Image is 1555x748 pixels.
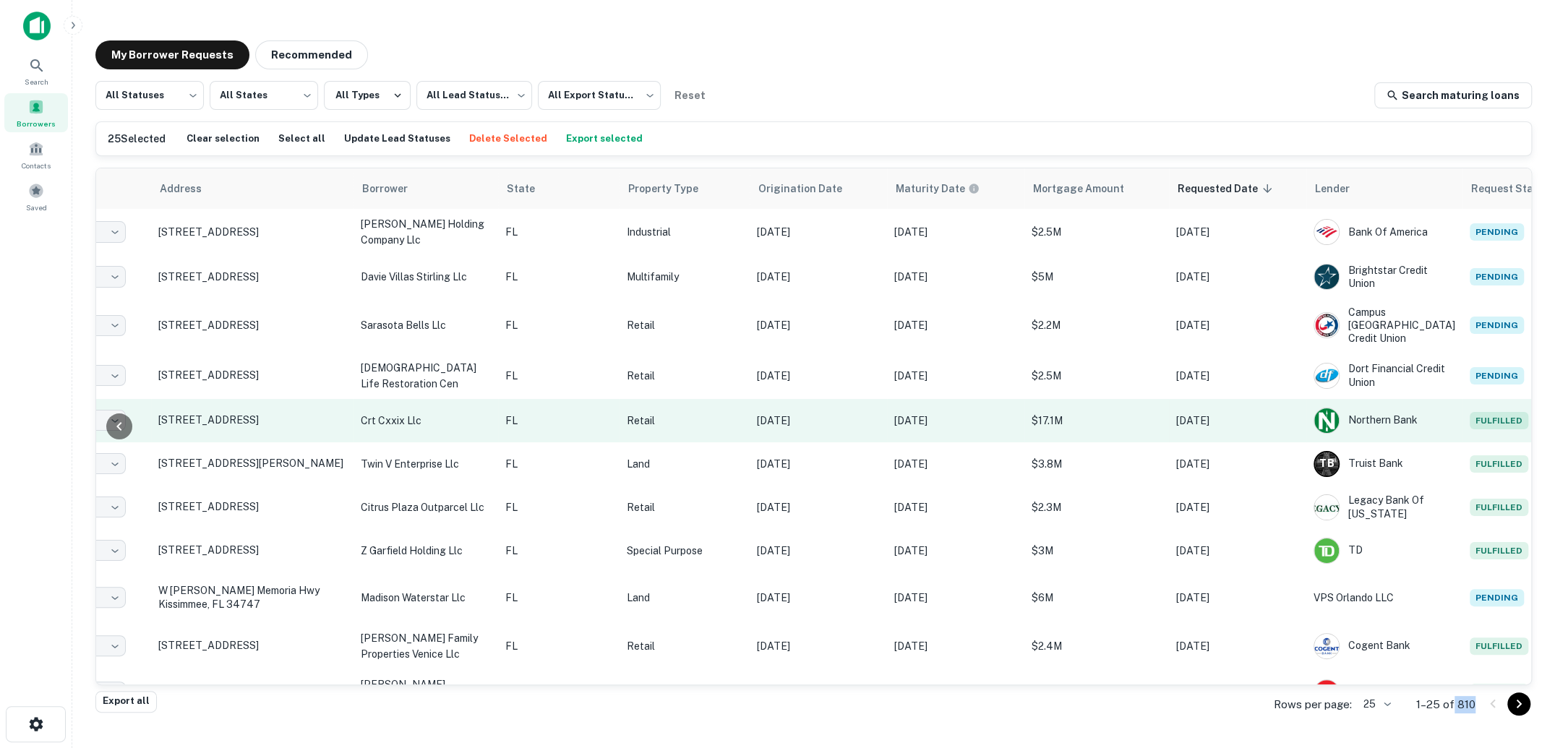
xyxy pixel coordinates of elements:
[627,317,742,333] p: Retail
[1470,412,1528,429] span: Fulfilled
[1024,168,1169,209] th: Mortgage Amount
[896,181,980,197] div: Maturity dates displayed may be estimated. Please contact the lender for the most accurate maturi...
[158,639,346,652] p: [STREET_ADDRESS]
[160,180,220,197] span: Address
[1032,368,1162,384] p: $2.5M
[1314,633,1455,659] div: Cogent Bank
[896,181,998,197] span: Maturity dates displayed may be estimated. Please contact the lender for the most accurate maturi...
[158,413,346,426] p: [STREET_ADDRESS]
[361,543,491,559] p: z garfield holding llc
[466,128,551,150] button: Delete Selected
[1319,456,1334,471] p: T B
[151,168,354,209] th: Address
[1314,313,1339,338] img: picture
[1169,168,1306,209] th: Requested Date
[1416,696,1475,713] p: 1–25 of 810
[505,224,612,240] p: FL
[1178,180,1277,197] span: Requested Date
[1314,306,1455,345] div: Campus [GEOGRAPHIC_DATA] Credit Union
[1033,180,1143,197] span: Mortgage Amount
[1032,543,1162,559] p: $3M
[498,168,620,209] th: State
[361,676,491,708] p: [PERSON_NAME] [PERSON_NAME]
[627,269,742,285] p: Multifamily
[4,177,68,216] div: Saved
[1314,634,1339,658] img: picture
[1176,456,1299,472] p: [DATE]
[887,168,1024,209] th: Maturity dates displayed may be estimated. Please contact the lender for the most accurate maturi...
[17,118,56,129] span: Borrowers
[4,93,68,132] a: Borrowers
[361,456,491,472] p: twin v enterprise llc
[1483,632,1555,702] div: Chat Widget
[1314,538,1455,564] div: TD
[1314,538,1339,563] img: picture
[538,77,661,114] div: All Export Statuses
[894,543,1017,559] p: [DATE]
[361,499,491,515] p: citrus plaza outparcel llc
[95,77,204,114] div: All Statuses
[1314,590,1455,606] p: VPS Orlando LLC
[340,128,454,150] button: Update Lead Statuses
[757,413,880,429] p: [DATE]
[26,202,47,213] span: Saved
[362,180,427,197] span: Borrower
[1176,543,1299,559] p: [DATE]
[1176,269,1299,285] p: [DATE]
[361,590,491,606] p: madison waterstar llc
[1470,268,1524,285] span: Pending
[894,499,1017,515] p: [DATE]
[757,224,880,240] p: [DATE]
[1507,692,1530,715] button: Go to next page
[757,590,880,606] p: [DATE]
[1314,451,1455,477] div: Truist Bank
[108,131,166,147] h6: 25 Selected
[627,368,742,384] p: Retail
[361,269,491,285] p: davie villas stirling llc
[757,543,880,559] p: [DATE]
[158,369,346,382] p: [STREET_ADDRESS]
[627,638,742,654] p: Retail
[627,456,742,472] p: Land
[158,457,346,470] p: [STREET_ADDRESS][PERSON_NAME]
[894,368,1017,384] p: [DATE]
[361,317,491,333] p: sarasota bells llc
[1314,408,1339,433] img: picture
[505,590,612,606] p: FL
[95,40,249,69] button: My Borrower Requests
[354,168,498,209] th: Borrower
[750,168,887,209] th: Origination Date
[1314,364,1339,388] img: picture
[1374,82,1532,108] a: Search maturing loans
[210,77,318,114] div: All States
[158,543,346,556] p: [STREET_ADDRESS]
[1470,589,1524,606] span: Pending
[1314,220,1339,244] img: picture
[505,543,612,559] p: FL
[1032,413,1162,429] p: $17.1M
[628,180,717,197] span: Property Type
[1032,269,1162,285] p: $5M
[757,317,880,333] p: [DATE]
[4,135,68,174] a: Contacts
[894,456,1017,472] p: [DATE]
[255,40,368,69] button: Recommended
[4,51,68,90] a: Search
[505,269,612,285] p: FL
[275,128,329,150] button: Select all
[1470,317,1524,334] span: Pending
[1176,638,1299,654] p: [DATE]
[1470,223,1524,241] span: Pending
[894,638,1017,654] p: [DATE]
[25,76,48,87] span: Search
[1314,495,1339,520] img: picture
[1032,638,1162,654] p: $2.4M
[758,180,861,197] span: Origination Date
[627,224,742,240] p: Industrial
[757,269,880,285] p: [DATE]
[627,590,742,606] p: Land
[1032,456,1162,472] p: $3.8M
[1470,455,1528,473] span: Fulfilled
